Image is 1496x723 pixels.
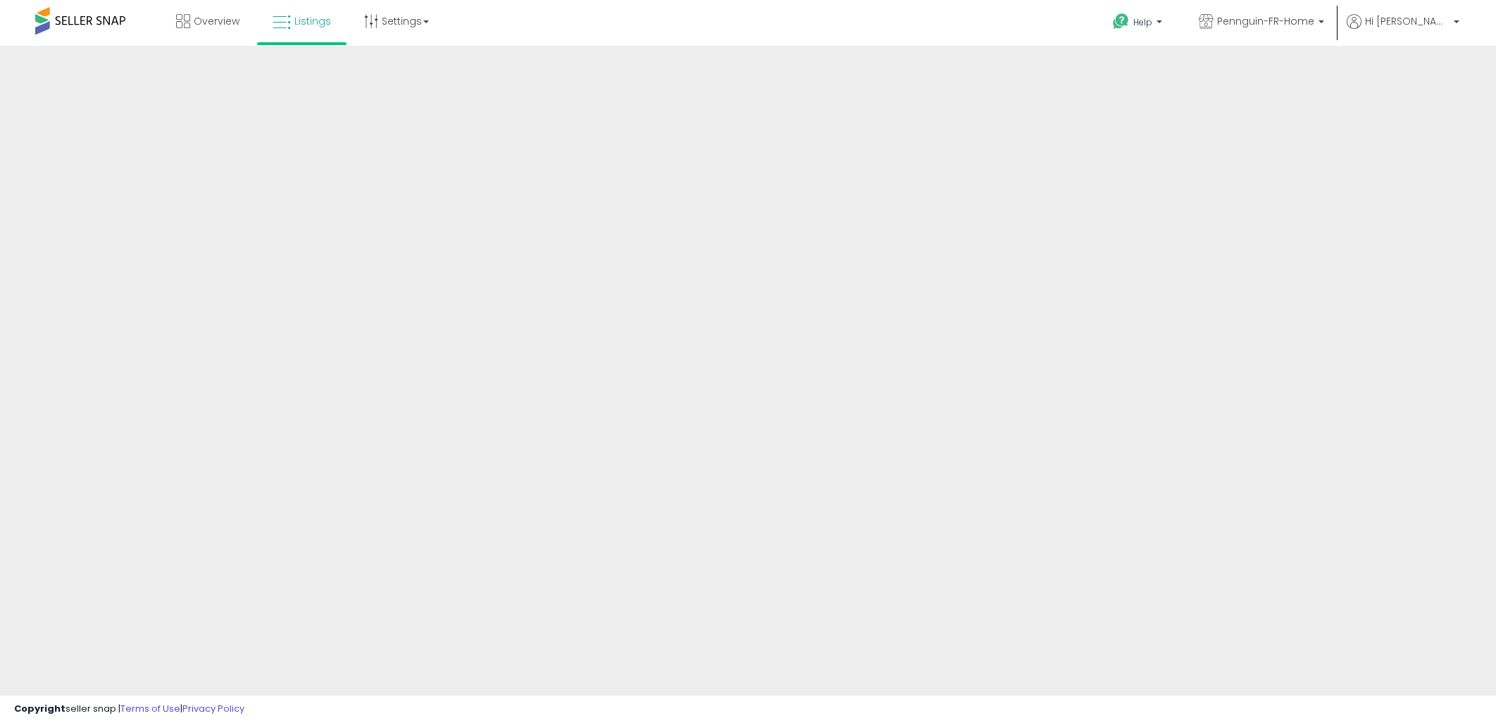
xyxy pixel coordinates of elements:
[1112,13,1130,30] i: Get Help
[1365,14,1450,28] span: Hi [PERSON_NAME]
[294,14,331,28] span: Listings
[1217,14,1314,28] span: Pennguin-FR-Home
[1347,14,1459,46] a: Hi [PERSON_NAME]
[194,14,239,28] span: Overview
[1133,16,1152,28] span: Help
[1102,2,1176,46] a: Help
